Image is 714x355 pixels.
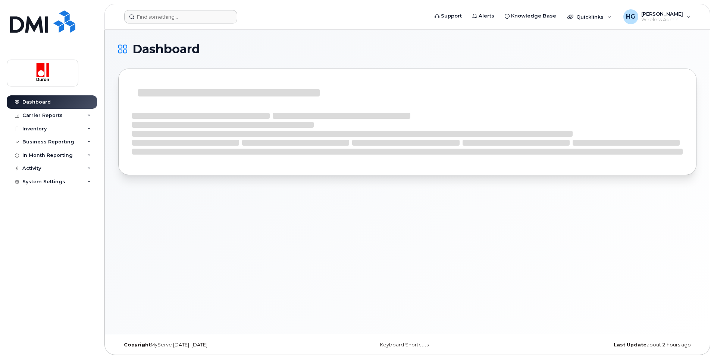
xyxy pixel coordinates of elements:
div: MyServe [DATE]–[DATE] [118,342,311,348]
strong: Copyright [124,342,151,348]
a: Keyboard Shortcuts [380,342,429,348]
strong: Last Update [614,342,646,348]
span: Dashboard [132,44,200,55]
div: about 2 hours ago [504,342,696,348]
